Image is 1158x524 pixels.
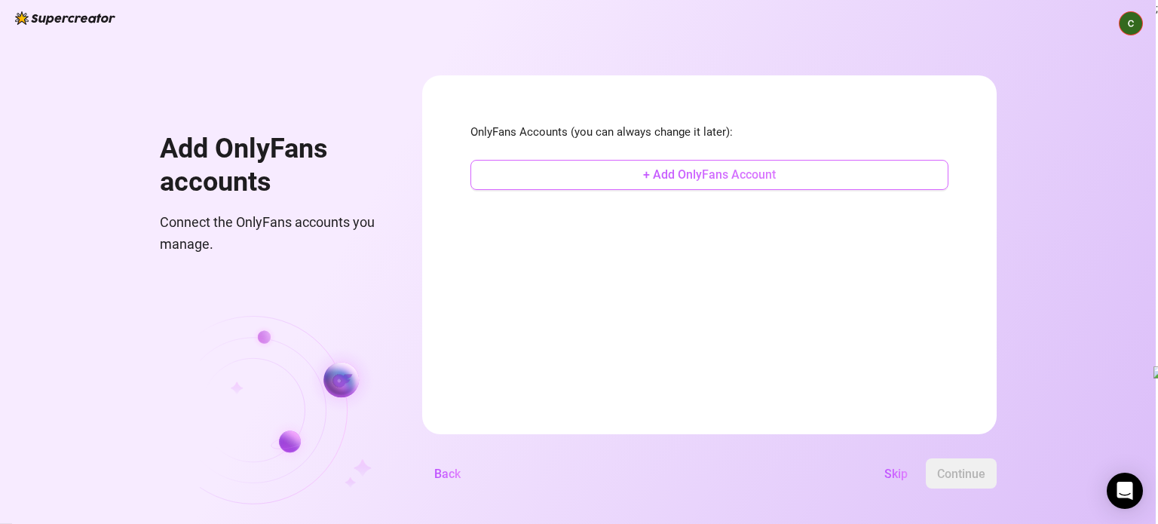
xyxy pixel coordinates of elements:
[872,458,920,489] button: Skip
[926,458,997,489] button: Continue
[884,467,908,481] span: Skip
[643,167,776,182] span: + Add OnlyFans Account
[160,212,386,255] span: Connect the OnlyFans accounts you manage.
[434,467,461,481] span: Back
[1107,473,1143,509] div: Open Intercom Messenger
[470,124,948,142] span: OnlyFans Accounts (you can always change it later):
[422,458,473,489] button: Back
[160,133,386,198] h1: Add OnlyFans accounts
[15,11,115,25] img: logo
[1120,12,1142,35] img: ACg8ocJcLwtUGb9mD7vQ_qwo-cYbnVGYdEsv2uV7wVtYMm-4KVWX1Q=s96-c
[470,160,948,190] button: + Add OnlyFans Account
